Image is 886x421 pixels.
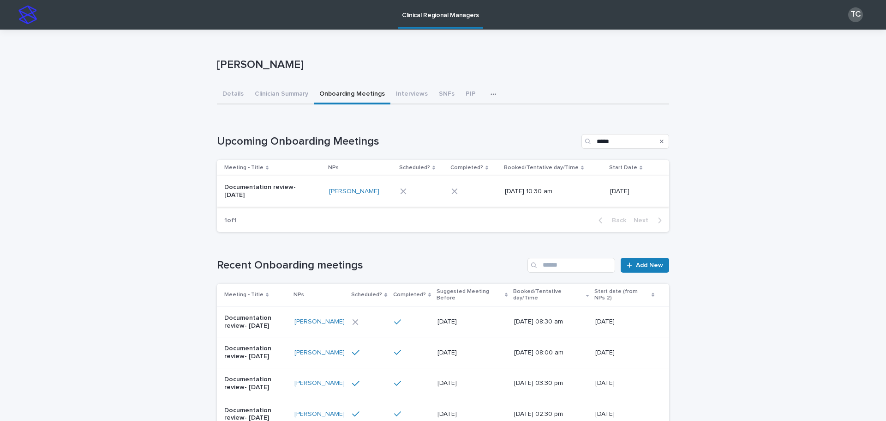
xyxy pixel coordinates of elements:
[581,134,669,149] input: Search
[314,85,390,104] button: Onboarding Meetings
[513,287,584,304] p: Booked/Tentative day/Time
[328,163,339,173] p: NPs
[437,318,503,326] p: [DATE]
[18,6,37,24] img: stacker-logo-s-only.png
[591,216,630,225] button: Back
[848,7,863,22] div: TC
[294,410,345,418] a: [PERSON_NAME]
[595,410,654,418] p: [DATE]
[504,163,579,173] p: Booked/Tentative day/Time
[217,135,578,148] h1: Upcoming Onboarding Meetings
[450,163,483,173] p: Completed?
[217,176,669,207] tr: Documentation review- [DATE][PERSON_NAME] [DATE] 10:30 am[DATE]
[224,345,287,360] p: Documentation review- [DATE]
[595,349,654,357] p: [DATE]
[460,85,481,104] button: PIP
[595,379,654,387] p: [DATE]
[505,188,582,195] p: [DATE] 10:30 am
[217,259,524,272] h1: Recent Onboarding meetings
[514,318,580,326] p: [DATE] 08:30 am
[594,287,649,304] p: Start date (from NPs 2)
[610,188,654,195] p: [DATE]
[217,306,669,337] tr: Documentation review- [DATE][PERSON_NAME] [DATE][DATE] 08:30 am[DATE]
[224,290,263,300] p: Meeting - Title
[630,216,669,225] button: Next
[514,349,580,357] p: [DATE] 08:00 am
[390,85,433,104] button: Interviews
[217,85,249,104] button: Details
[224,183,301,199] p: Documentation review- [DATE]
[634,217,654,224] span: Next
[433,85,460,104] button: SNFs
[437,287,503,304] p: Suggested Meeting Before
[224,314,287,330] p: Documentation review- [DATE]
[609,163,637,173] p: Start Date
[224,376,287,391] p: Documentation review- [DATE]
[294,349,345,357] a: [PERSON_NAME]
[399,163,430,173] p: Scheduled?
[329,188,379,195] a: [PERSON_NAME]
[217,58,665,72] p: [PERSON_NAME]
[437,349,503,357] p: [DATE]
[621,258,669,273] a: Add New
[606,217,626,224] span: Back
[249,85,314,104] button: Clinician Summary
[217,337,669,368] tr: Documentation review- [DATE][PERSON_NAME] [DATE][DATE] 08:00 am[DATE]
[636,262,663,268] span: Add New
[351,290,382,300] p: Scheduled?
[294,379,345,387] a: [PERSON_NAME]
[437,410,503,418] p: [DATE]
[393,290,426,300] p: Completed?
[437,379,503,387] p: [DATE]
[294,318,345,326] a: [PERSON_NAME]
[217,209,244,232] p: 1 of 1
[293,290,304,300] p: NPs
[217,368,669,399] tr: Documentation review- [DATE][PERSON_NAME] [DATE][DATE] 03:30 pm[DATE]
[514,410,580,418] p: [DATE] 02:30 pm
[224,163,263,173] p: Meeting - Title
[595,318,654,326] p: [DATE]
[514,379,580,387] p: [DATE] 03:30 pm
[527,258,615,273] input: Search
